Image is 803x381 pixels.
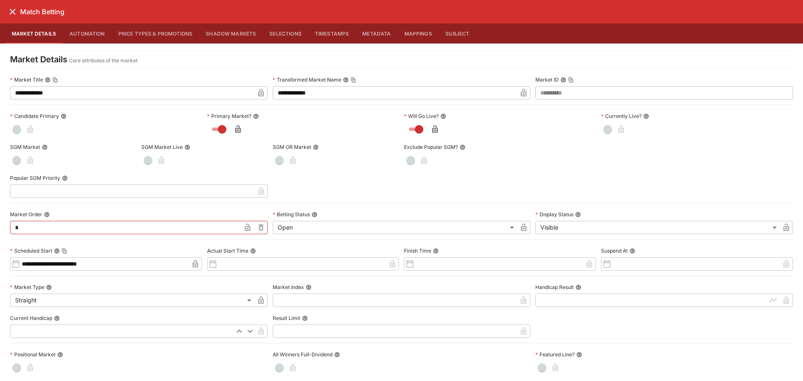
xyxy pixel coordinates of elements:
[302,315,308,321] button: Result Limit
[273,221,517,234] div: Open
[273,76,341,83] p: Transformed Market Name
[10,76,43,83] p: Market Title
[69,56,138,65] p: Core attributes of the market
[404,113,439,120] p: Will Go Live?
[45,77,51,83] button: Market TitleCopy To Clipboard
[273,143,311,151] p: SGM OR Market
[63,23,112,43] button: Automation
[535,351,575,358] p: Featured Line?
[560,77,566,83] button: Market IDCopy To Clipboard
[440,113,446,119] button: Will Go Live?
[10,211,42,218] p: Market Order
[10,294,254,307] div: Straight
[575,212,581,217] button: Display Status
[601,113,642,120] p: Currently Live?
[535,284,574,291] p: Handicap Result
[313,144,319,150] button: SGM OR Market
[433,248,439,254] button: Finish Time
[10,54,67,65] h4: Market Details
[10,174,60,182] p: Popular SGM Priority
[629,248,635,254] button: Suspend At
[52,77,58,83] button: Copy To Clipboard
[10,247,52,254] p: Scheduled Start
[61,248,67,254] button: Copy To Clipboard
[601,247,628,254] p: Suspend At
[439,23,476,43] button: Subject
[355,23,397,43] button: Metadata
[10,143,40,151] p: SGM Market
[273,211,310,218] p: Betting Status
[112,23,199,43] button: Price Types & Promotions
[398,23,439,43] button: Mappings
[535,76,559,83] p: Market ID
[404,143,458,151] p: Exclude Popular SGM?
[141,143,183,151] p: SGM Market Live
[61,113,66,119] button: Candidate Primary
[306,284,312,290] button: Market Index
[54,315,60,321] button: Current Handicap
[312,212,317,217] button: Betting Status
[184,144,190,150] button: SGM Market Live
[273,351,332,358] p: All Winners Full-Dividend
[57,352,63,358] button: Positional Market
[10,315,52,322] p: Current Handicap
[207,113,251,120] p: Primary Market?
[343,77,349,83] button: Transformed Market NameCopy To Clipboard
[5,23,63,43] button: Market Details
[273,284,304,291] p: Market Index
[10,113,59,120] p: Candidate Primary
[568,77,574,83] button: Copy To Clipboard
[20,8,64,16] h6: Match Betting
[535,211,573,218] p: Display Status
[207,247,248,254] p: Actual Start Time
[253,113,259,119] button: Primary Market?
[10,351,56,358] p: Positional Market
[250,248,256,254] button: Actual Start Time
[575,284,581,290] button: Handicap Result
[54,248,60,254] button: Scheduled StartCopy To Clipboard
[308,23,356,43] button: Timestamps
[44,212,50,217] button: Market Order
[42,144,48,150] button: SGM Market
[404,247,431,254] p: Finish Time
[273,315,300,322] p: Result Limit
[46,284,52,290] button: Market Type
[535,221,780,234] div: Visible
[62,175,68,181] button: Popular SGM Priority
[460,144,465,150] button: Exclude Popular SGM?
[10,284,44,291] p: Market Type
[350,77,356,83] button: Copy To Clipboard
[5,4,20,19] button: close
[576,352,582,358] button: Featured Line?
[263,23,308,43] button: Selections
[643,113,649,119] button: Currently Live?
[334,352,340,358] button: All Winners Full-Dividend
[199,23,263,43] button: Shadow Markets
